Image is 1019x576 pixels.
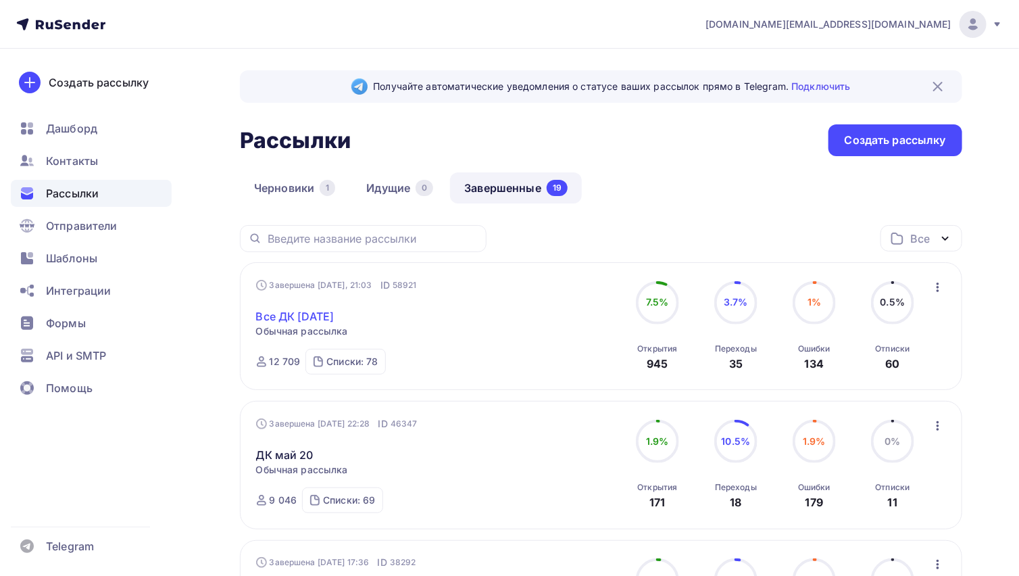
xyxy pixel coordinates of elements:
a: [DOMAIN_NAME][EMAIL_ADDRESS][DOMAIN_NAME] [705,11,1003,38]
span: 3.7% [724,296,748,308]
a: Подключить [791,80,850,92]
div: 18 [730,494,741,510]
a: Завершенные19 [450,172,582,203]
div: 19 [547,180,568,196]
div: Ошибки [798,482,830,493]
span: Получайте автоматические уведомления о статусе ваших рассылок прямо в Telegram. [373,80,850,93]
div: Списки: 78 [326,355,378,368]
div: 9 046 [270,494,297,507]
div: Списки: 69 [323,494,375,507]
span: 0.5% [880,296,905,308]
span: 58921 [393,279,417,292]
span: Рассылки [46,185,99,201]
div: 171 [649,494,665,510]
span: ID [380,279,390,292]
div: 0 [416,180,433,196]
div: Завершена [DATE], 21:03 [256,279,417,292]
div: 35 [729,356,743,372]
a: Рассылки [11,180,172,207]
div: 60 [885,356,899,372]
span: 46347 [391,417,418,431]
a: Черновики1 [240,172,349,203]
a: Шаблоны [11,245,172,272]
div: Переходы [715,482,757,493]
div: 945 [647,356,668,372]
span: Формы [46,315,86,331]
div: Создать рассылку [845,133,946,148]
div: Все [911,231,930,247]
span: 38292 [390,556,416,569]
span: ID [378,556,387,569]
span: [DOMAIN_NAME][EMAIL_ADDRESS][DOMAIN_NAME] [705,18,951,31]
a: Все ДК [DATE] [256,308,334,325]
div: 134 [805,356,824,372]
span: 1.9% [646,435,669,447]
a: ДК май 20 [256,447,314,463]
span: Обычная рассылка [256,325,348,338]
div: Ошибки [798,343,830,354]
div: Отписки [876,343,910,354]
span: Обычная рассылка [256,463,348,477]
img: Telegram [351,78,368,95]
span: 1% [807,296,821,308]
div: Завершена [DATE] 22:28 [256,417,418,431]
h2: Рассылки [240,127,351,154]
span: API и SMTP [46,347,106,364]
a: Отправители [11,212,172,239]
div: Переходы [715,343,757,354]
div: 1 [320,180,335,196]
a: Контакты [11,147,172,174]
div: 11 [888,494,897,510]
div: Открытия [637,343,677,354]
span: Контакты [46,153,98,169]
span: Дашборд [46,120,97,137]
a: Идущие0 [352,172,447,203]
div: 179 [805,494,823,510]
a: Формы [11,310,172,337]
span: Помощь [46,380,93,396]
span: Telegram [46,538,94,554]
span: 1.9% [803,435,826,447]
span: Шаблоны [46,250,97,266]
span: 7.5% [646,296,669,308]
span: Отправители [46,218,118,234]
span: ID [378,417,388,431]
a: Дашборд [11,115,172,142]
div: Завершена [DATE] 17:36 [256,556,416,569]
span: 10.5% [722,435,751,447]
div: 12 709 [270,355,301,368]
button: Все [880,225,962,251]
div: Создать рассылку [49,74,149,91]
span: 0% [885,435,900,447]
div: Отписки [876,482,910,493]
input: Введите название рассылки [268,231,478,246]
div: Открытия [637,482,677,493]
span: Интеграции [46,283,111,299]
